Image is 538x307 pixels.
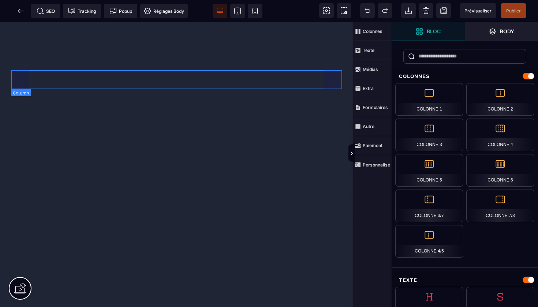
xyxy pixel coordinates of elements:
[466,190,534,222] div: Colonne 7/3
[392,273,538,287] div: Texte
[353,60,392,79] span: Médias
[363,86,374,91] strong: Extra
[63,4,101,18] span: Code de suivi
[465,22,538,41] span: Ouvrir les calques
[104,4,137,18] span: Créer une alerte modale
[353,117,392,136] span: Autre
[363,67,378,72] strong: Médias
[395,190,463,222] div: Colonne 3/7
[466,119,534,151] div: Colonne 4
[506,8,521,14] span: Publier
[395,83,463,116] div: Colonne 1
[353,41,392,60] span: Texte
[248,4,262,18] span: Voir mobile
[360,3,375,18] span: Défaire
[466,83,534,116] div: Colonne 2
[353,155,392,174] span: Personnalisé
[363,162,390,168] strong: Personnalisé
[436,3,451,18] span: Enregistrer
[363,124,374,129] strong: Autre
[500,29,514,34] strong: Body
[419,3,433,18] span: Nettoyage
[353,22,392,41] span: Colonnes
[401,3,416,18] span: Importer
[230,4,245,18] span: Voir tablette
[140,4,188,18] span: Favicon
[395,154,463,187] div: Colonne 5
[213,4,227,18] span: Voir bureau
[460,3,496,18] span: Aperçu
[337,3,351,18] span: Capture d'écran
[395,225,463,258] div: Colonne 4/5
[144,7,184,15] span: Réglages Body
[353,98,392,117] span: Formulaires
[378,3,392,18] span: Rétablir
[466,154,534,187] div: Colonne 6
[109,7,132,15] span: Popup
[501,3,526,18] span: Enregistrer le contenu
[395,119,463,151] div: Colonne 3
[392,22,465,41] span: Ouvrir les blocs
[392,70,538,83] div: Colonnes
[68,7,96,15] span: Tracking
[363,143,382,148] strong: Paiement
[31,4,60,18] span: Métadata SEO
[427,29,441,34] strong: Bloc
[319,3,334,18] span: Voir les composants
[392,143,399,165] span: Afficher les vues
[14,4,28,18] span: Retour
[363,105,388,110] strong: Formulaires
[363,29,382,34] strong: Colonnes
[363,48,374,53] strong: Texte
[353,136,392,155] span: Paiement
[353,79,392,98] span: Extra
[464,8,492,14] span: Prévisualiser
[37,7,55,15] span: SEO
